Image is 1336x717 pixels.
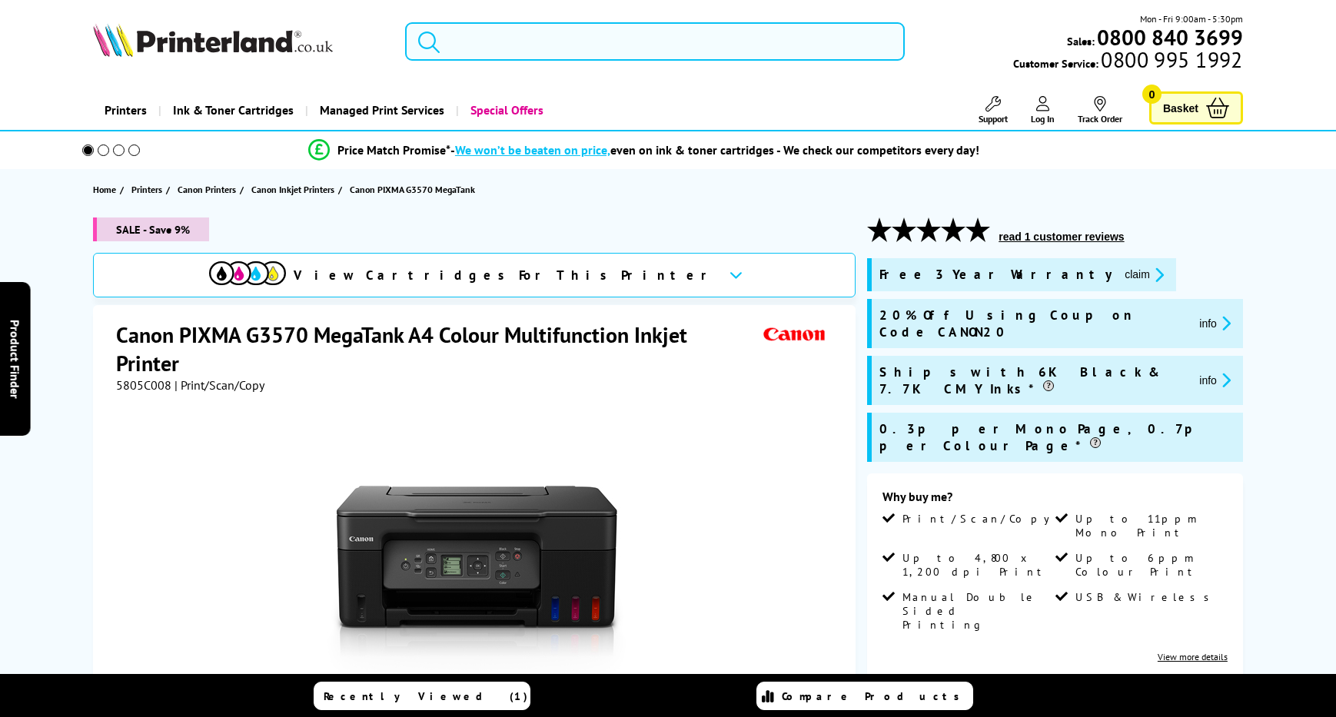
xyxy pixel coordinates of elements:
[1163,98,1198,118] span: Basket
[178,181,240,198] a: Canon Printers
[158,91,305,130] a: Ink & Toner Cartridges
[879,420,1235,454] span: 0.3p per Mono Page, 0.7p per Colour Page*
[8,319,23,398] span: Product Finder
[93,23,333,57] img: Printerland Logo
[93,217,209,241] span: SALE - Save 9%
[61,137,1227,164] li: modal_Promise
[1140,12,1243,26] span: Mon - Fri 9:00am - 5:30pm
[1075,590,1218,604] span: USB & Wireless
[93,23,386,60] a: Printerland Logo
[1095,30,1243,45] a: 0800 840 3699
[1075,551,1225,579] span: Up to 6ppm Colour Print
[979,113,1008,124] span: Support
[882,489,1228,512] div: Why buy me?
[337,142,450,158] span: Price Match Promise*
[1195,371,1235,389] button: promo-description
[209,261,286,285] img: View Cartridges
[1158,651,1228,662] a: View more details
[1120,266,1168,284] button: promo-description
[455,142,610,158] span: We won’t be beaten on price,
[93,91,158,130] a: Printers
[1075,512,1225,539] span: Up to 11ppm Mono Print
[1031,113,1055,124] span: Log In
[350,181,475,198] span: Canon PIXMA G3570 MegaTank
[178,181,236,198] span: Canon Printers
[1067,34,1095,48] span: Sales:
[131,181,166,198] a: Printers
[994,230,1128,244] button: read 1 customer reviews
[756,682,973,710] a: Compare Products
[314,682,530,710] a: Recently Viewed (1)
[879,363,1187,397] span: Ships with 6K Black & 7.7K CMY Inks*
[979,96,1008,124] a: Support
[1098,52,1242,67] span: 0800 995 1992
[782,689,968,703] span: Compare Products
[93,181,120,198] a: Home
[116,320,759,377] h1: Canon PIXMA G3570 MegaTank A4 Colour Multifunction Inkjet Printer
[173,91,294,130] span: Ink & Toner Cartridges
[324,689,528,703] span: Recently Viewed (1)
[350,181,479,198] a: Canon PIXMA G3570 MegaTank
[1097,23,1243,51] b: 0800 840 3699
[1195,314,1235,332] button: promo-description
[131,181,162,198] span: Printers
[305,91,456,130] a: Managed Print Services
[902,590,1052,632] span: Manual Double Sided Printing
[1013,52,1242,71] span: Customer Service:
[251,181,338,198] a: Canon Inkjet Printers
[1149,91,1243,124] a: Basket 0
[759,320,830,349] img: Canon
[902,551,1052,579] span: Up to 4,800 x 1,200 dpi Print
[93,181,116,198] span: Home
[294,267,716,284] span: View Cartridges For This Printer
[1078,96,1122,124] a: Track Order
[450,142,979,158] div: - even on ink & toner cartridges - We check our competitors every day!
[456,91,555,130] a: Special Offers
[1142,85,1162,104] span: 0
[879,307,1187,340] span: 20% Off Using Coupon Code CANON20
[174,377,264,393] span: | Print/Scan/Copy
[1031,96,1055,124] a: Log In
[902,512,1061,526] span: Print/Scan/Copy
[116,377,171,393] span: 5805C008
[251,181,334,198] span: Canon Inkjet Printers
[879,266,1112,284] span: Free 3 Year Warranty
